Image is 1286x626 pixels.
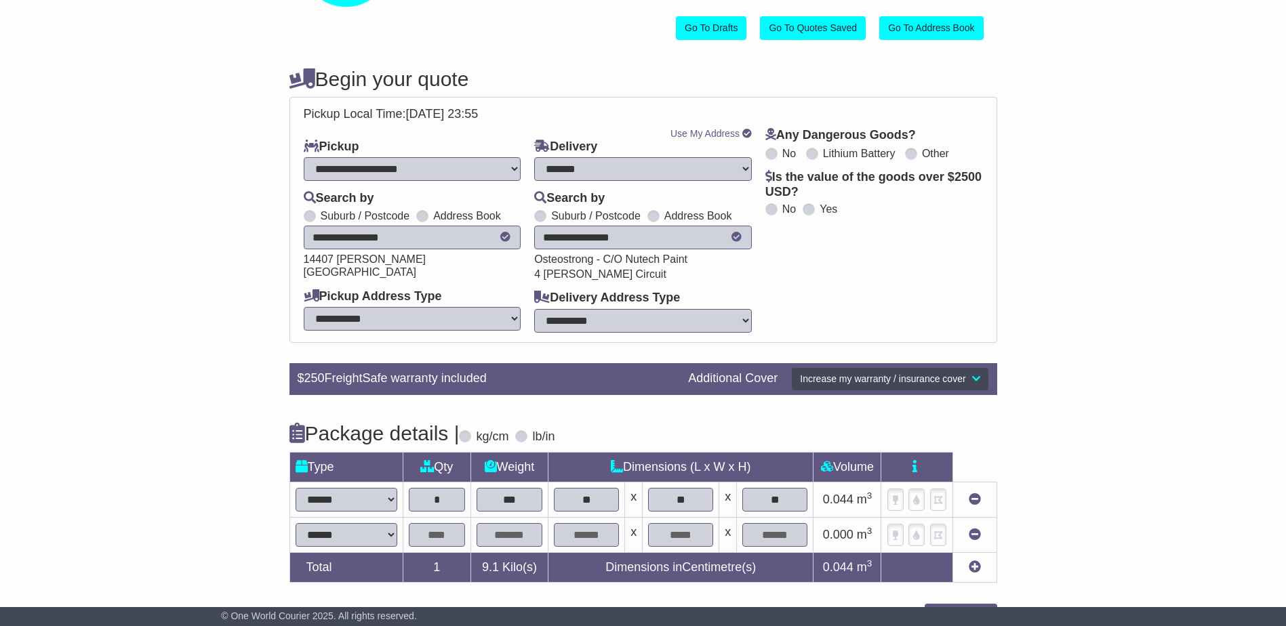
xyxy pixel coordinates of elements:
label: Delivery Address Type [534,291,680,306]
span: 2500 [955,170,982,184]
td: x [719,517,737,552]
span: m [857,528,872,541]
label: Is the value of the goods over $ ? [765,170,983,199]
label: No [782,203,796,215]
label: Pickup [304,140,359,154]
h4: Begin your quote [289,68,997,90]
label: Any Dangerous Goods? [765,128,916,143]
span: 4 [PERSON_NAME] Circuit [534,268,666,280]
span: 0.044 [823,560,853,574]
td: 1 [403,552,470,582]
div: $ FreightSafe warranty included [291,371,682,386]
td: Type [289,452,403,482]
span: © One World Courier 2025. All rights reserved. [221,610,417,621]
td: Weight [470,452,548,482]
span: USD [765,185,791,199]
span: Increase my warranty / insurance cover [800,373,965,384]
a: Add new item [969,560,981,574]
a: Go To Drafts [676,16,746,40]
label: Search by [534,191,605,206]
label: Lithium Battery [823,147,896,160]
label: Address Book [433,209,501,222]
a: Use My Address [670,128,740,139]
button: Increase my warranty / insurance cover [791,367,988,391]
div: Pickup Local Time: [297,107,990,122]
td: Total [289,552,403,582]
td: Dimensions in Centimetre(s) [548,552,813,582]
td: x [625,517,643,552]
label: Pickup Address Type [304,289,442,304]
td: Volume [813,452,881,482]
label: Suburb / Postcode [321,209,410,222]
span: 14407 [PERSON_NAME][GEOGRAPHIC_DATA] [304,253,426,278]
span: m [857,493,872,506]
sup: 3 [867,491,872,501]
span: 0.044 [823,493,853,506]
span: [DATE] 23:55 [406,107,479,121]
h4: Package details | [289,422,460,444]
sup: 3 [867,558,872,568]
td: x [625,482,643,517]
label: Yes [820,203,837,215]
span: 9.1 [482,560,499,574]
a: Remove this item [969,528,981,541]
label: No [782,147,796,160]
a: Remove this item [969,493,981,506]
div: Additional Cover [681,371,784,386]
label: Other [922,147,949,160]
td: Kilo(s) [470,552,548,582]
label: lb/in [532,430,555,444]
a: Go To Address Book [879,16,983,40]
span: 0.000 [823,528,853,541]
span: m [857,560,872,574]
label: Address Book [664,209,732,222]
span: 250 [304,371,325,385]
label: Suburb / Postcode [551,209,641,222]
td: Qty [403,452,470,482]
label: Search by [304,191,374,206]
span: Osteostrong - C/O Nutech Paint [534,253,687,265]
td: Dimensions (L x W x H) [548,452,813,482]
label: Delivery [534,140,597,154]
sup: 3 [867,526,872,536]
label: kg/cm [476,430,508,444]
td: x [719,482,737,517]
a: Go To Quotes Saved [760,16,866,40]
